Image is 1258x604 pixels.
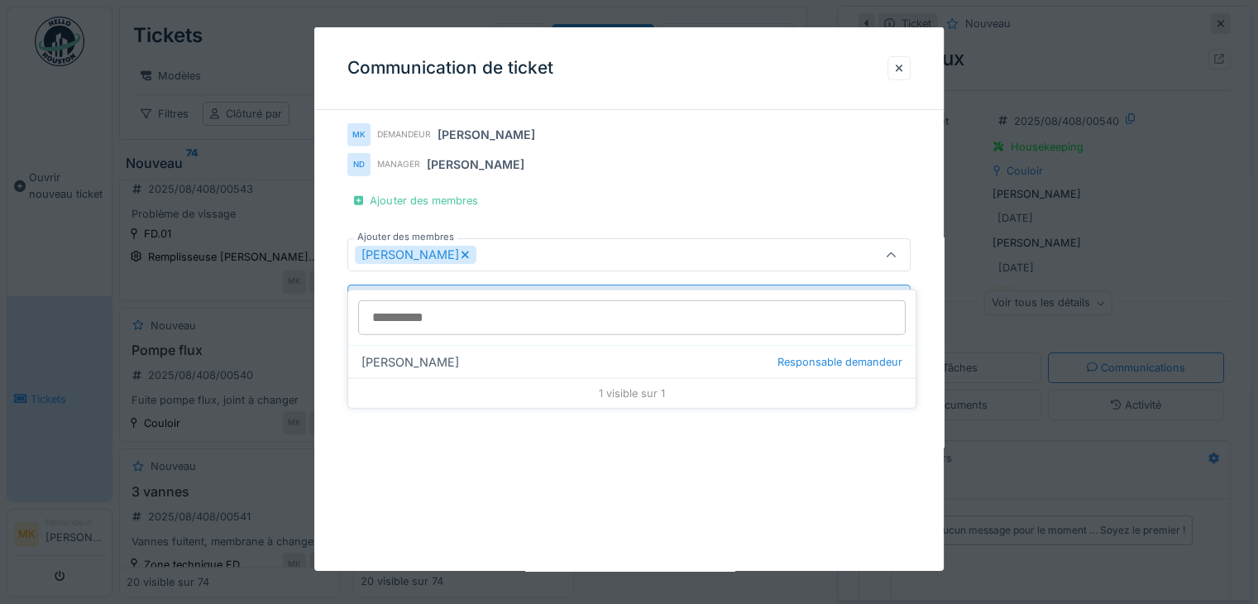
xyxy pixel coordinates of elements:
[348,378,916,408] div: 1 visible sur 1
[347,58,553,79] h3: Communication de ticket
[427,156,524,173] div: [PERSON_NAME]
[438,126,535,143] div: [PERSON_NAME]
[377,128,431,141] div: Demandeur
[348,345,916,378] div: [PERSON_NAME]
[777,354,902,370] span: Responsable demandeur
[347,123,371,146] div: MK
[377,158,420,170] div: Manager
[347,189,484,212] div: Ajouter des membres
[347,153,371,176] div: ND
[354,230,457,244] label: Ajouter des membres
[355,246,476,264] div: [PERSON_NAME]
